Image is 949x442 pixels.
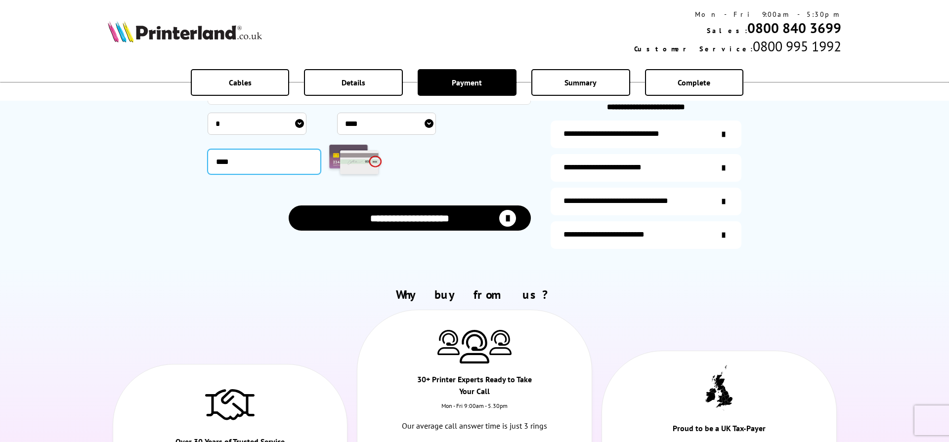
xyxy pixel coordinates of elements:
span: Customer Service: [634,44,753,53]
span: Payment [452,78,482,87]
h2: Why buy from us? [108,287,842,302]
img: Printerland Logo [108,21,262,42]
img: Printer Experts [460,330,489,364]
a: items-arrive [551,154,741,182]
div: Mon - Fri 9:00am - 5:30pm [634,10,841,19]
img: Printer Experts [489,330,512,355]
a: 0800 840 3699 [747,19,841,37]
img: Trusted Service [205,384,255,424]
a: additional-cables [551,188,741,215]
div: Proud to be a UK Tax-Payer [661,422,778,439]
span: Details [342,78,365,87]
div: Mon - Fri 9:00am - 5.30pm [357,402,591,419]
p: Our average call answer time is just 3 rings [392,419,556,433]
span: Summary [564,78,597,87]
span: Complete [678,78,710,87]
span: 0800 995 1992 [753,37,841,55]
a: additional-ink [551,121,741,148]
img: Printer Experts [437,330,460,355]
img: UK tax payer [705,365,733,410]
span: Cables [229,78,252,87]
span: Sales: [707,26,747,35]
a: secure-website [551,221,741,249]
div: 30+ Printer Experts Ready to Take Your Call [416,373,533,402]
